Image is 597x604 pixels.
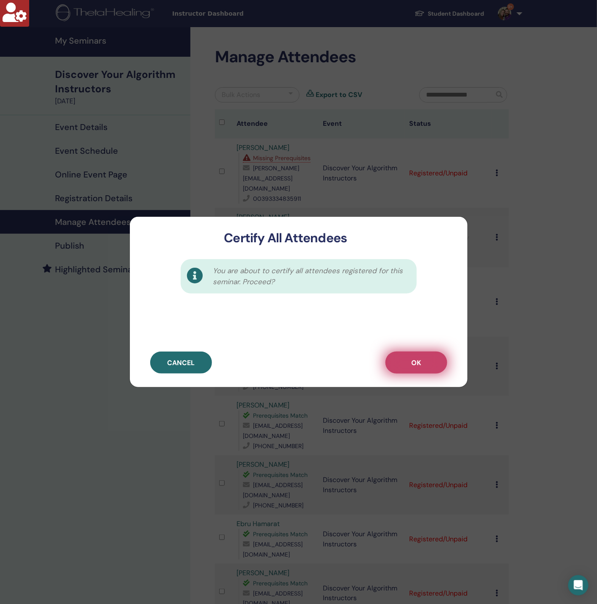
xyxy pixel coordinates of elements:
button: OK [385,352,447,374]
button: Cancel [150,352,212,374]
span: You are about to certify all attendees registered for this seminar. Proceed? [213,266,407,287]
h3: Certify All Attendees [143,230,428,246]
span: Cancel [167,358,195,367]
div: Open Intercom Messenger [568,575,589,596]
span: OK [411,358,421,367]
